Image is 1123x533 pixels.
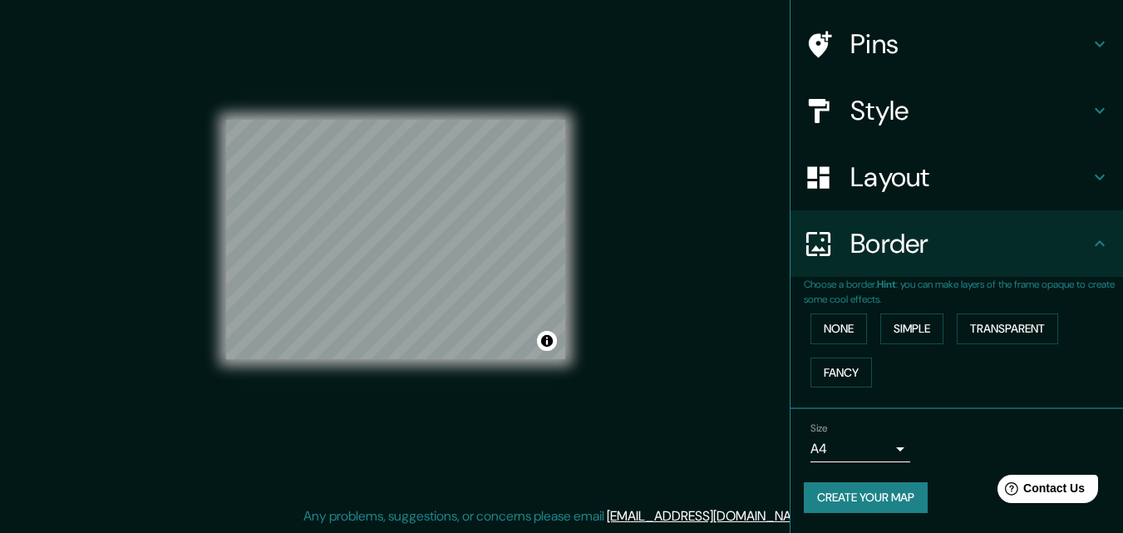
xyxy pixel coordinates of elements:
b: Hint [877,278,896,291]
div: A4 [810,436,910,462]
button: Create your map [804,482,928,513]
h4: Style [850,94,1090,127]
button: Transparent [957,313,1058,344]
button: Fancy [810,358,872,388]
h4: Layout [850,160,1090,194]
div: Layout [791,144,1123,210]
p: Choose a border. : you can make layers of the frame opaque to create some cool effects. [804,277,1123,307]
div: Style [791,77,1123,144]
div: Pins [791,11,1123,77]
canvas: Map [226,120,565,359]
button: Simple [880,313,943,344]
p: Any problems, suggestions, or concerns please email . [303,506,815,526]
button: None [810,313,867,344]
div: Border [791,210,1123,277]
label: Size [810,422,828,436]
a: [EMAIL_ADDRESS][DOMAIN_NAME] [607,507,812,525]
button: Toggle attribution [537,331,557,351]
h4: Pins [850,27,1090,61]
h4: Border [850,227,1090,260]
iframe: Help widget launcher [975,468,1105,515]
